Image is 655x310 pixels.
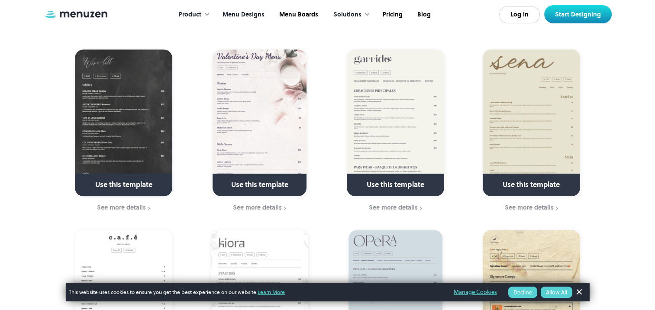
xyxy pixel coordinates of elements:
div: See more details [505,204,554,211]
a: Learn More [258,288,285,296]
div: See more details [233,23,282,30]
a: Dismiss Banner [572,286,585,299]
span: This website uses cookies to ensure you get the best experience on our website. [69,288,441,296]
a: See more details [469,203,594,213]
button: Allow All [541,287,572,298]
div: Solutions [325,1,374,28]
a: See more details [333,203,458,213]
a: Use this template [347,49,444,196]
a: Manage Cookies [454,287,497,297]
div: See more details [369,23,418,30]
a: Use this template [75,49,172,196]
a: See more details [61,203,187,213]
div: See more details [97,23,146,30]
div: Product [170,1,214,28]
div: See more details [233,204,282,211]
div: See more details [97,204,146,211]
div: Product [179,10,201,19]
div: See more details [369,204,418,211]
a: Use this template [483,49,580,196]
a: See more details [197,203,322,213]
a: Use this template [213,49,307,196]
button: Decline [508,287,537,298]
div: See more details [505,23,554,30]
